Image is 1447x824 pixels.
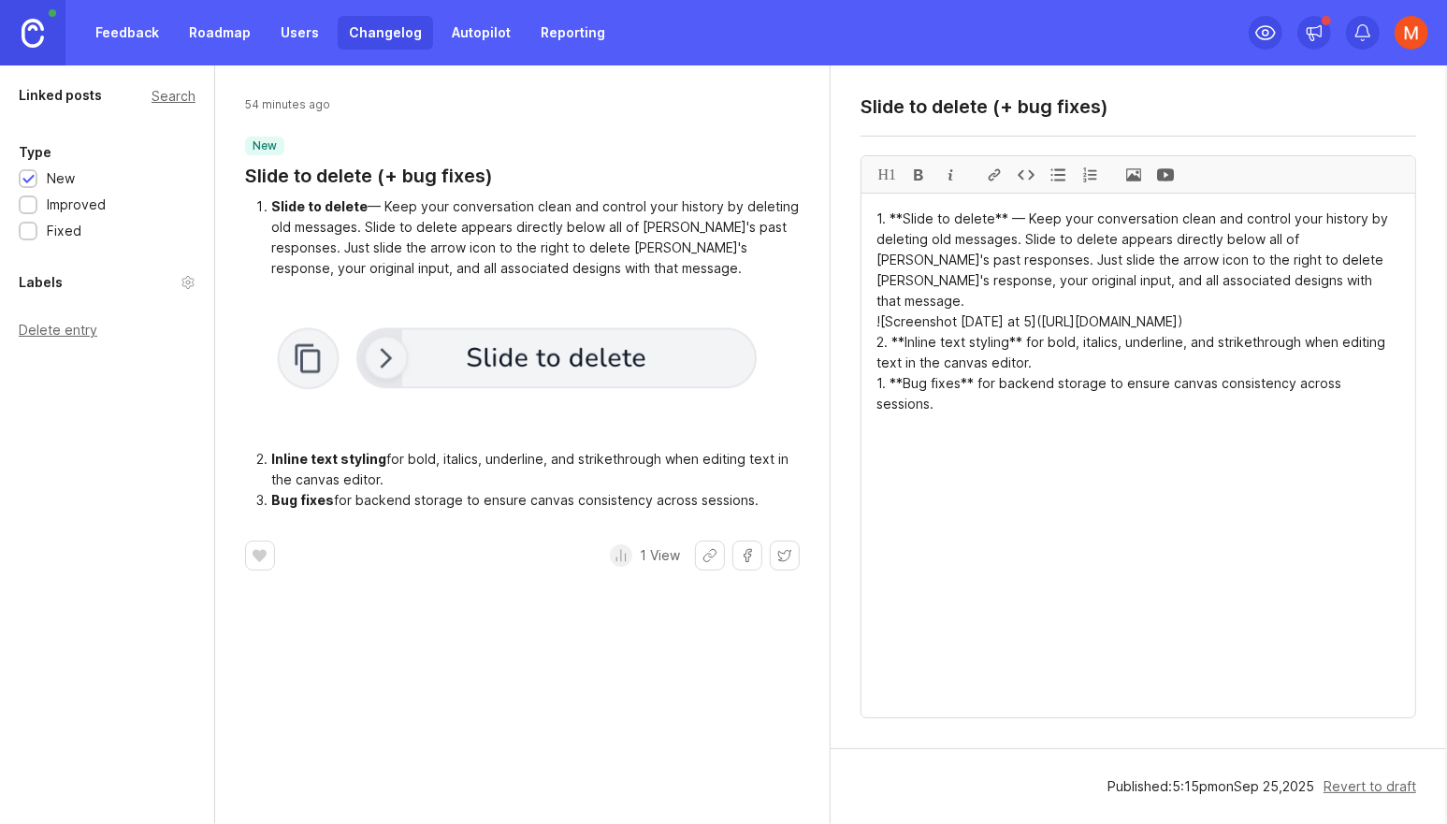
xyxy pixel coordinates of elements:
span: 54 minutes ago [245,95,330,114]
a: Slide to delete (+ bug fixes) [245,163,493,189]
div: Inline text styling [271,451,386,467]
li: — Keep your conversation clean and control your history by deleting old messages. Slide to delete... [271,196,801,279]
a: Changelog [338,16,433,50]
p: new [253,138,277,153]
textarea: 1. **Slide to delete** — Keep your conversation clean and control your history by deleting old me... [861,194,1415,717]
div: Search [152,91,195,101]
div: Linked posts [19,84,102,107]
li: for bold, italics, underline, and strikethrough when editing text in the canvas editor. [271,449,801,490]
div: Fixed [47,221,81,241]
button: Share on X [770,541,800,571]
a: Feedback [84,16,170,50]
a: Reporting [529,16,616,50]
a: Roadmap [178,16,262,50]
li: for backend storage to ensure canvas consistency across sessions. [271,490,801,511]
div: New [47,168,75,189]
a: Autopilot [441,16,522,50]
div: Labels [19,271,63,294]
div: Published: 5 : 15 pm on Sep 25 , 2025 [1107,776,1314,797]
img: Canny Home [22,19,44,48]
textarea: Slide to delete (+ bug fixes) [861,95,1416,118]
div: Delete entry [19,324,195,337]
div: Bug fixes [271,492,334,508]
a: Users [269,16,330,50]
div: Revert to draft [1324,776,1416,797]
img: Michael Dreger [1395,16,1428,50]
div: Slide to delete [271,198,368,214]
div: H1 [871,156,903,193]
button: Share link [695,541,725,571]
div: Type [19,141,51,164]
div: Improved [47,195,106,215]
img: Screenshot 2025-09-25 at 5 [245,293,801,435]
p: 1 View [640,546,680,565]
button: Share on Facebook [732,541,762,571]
